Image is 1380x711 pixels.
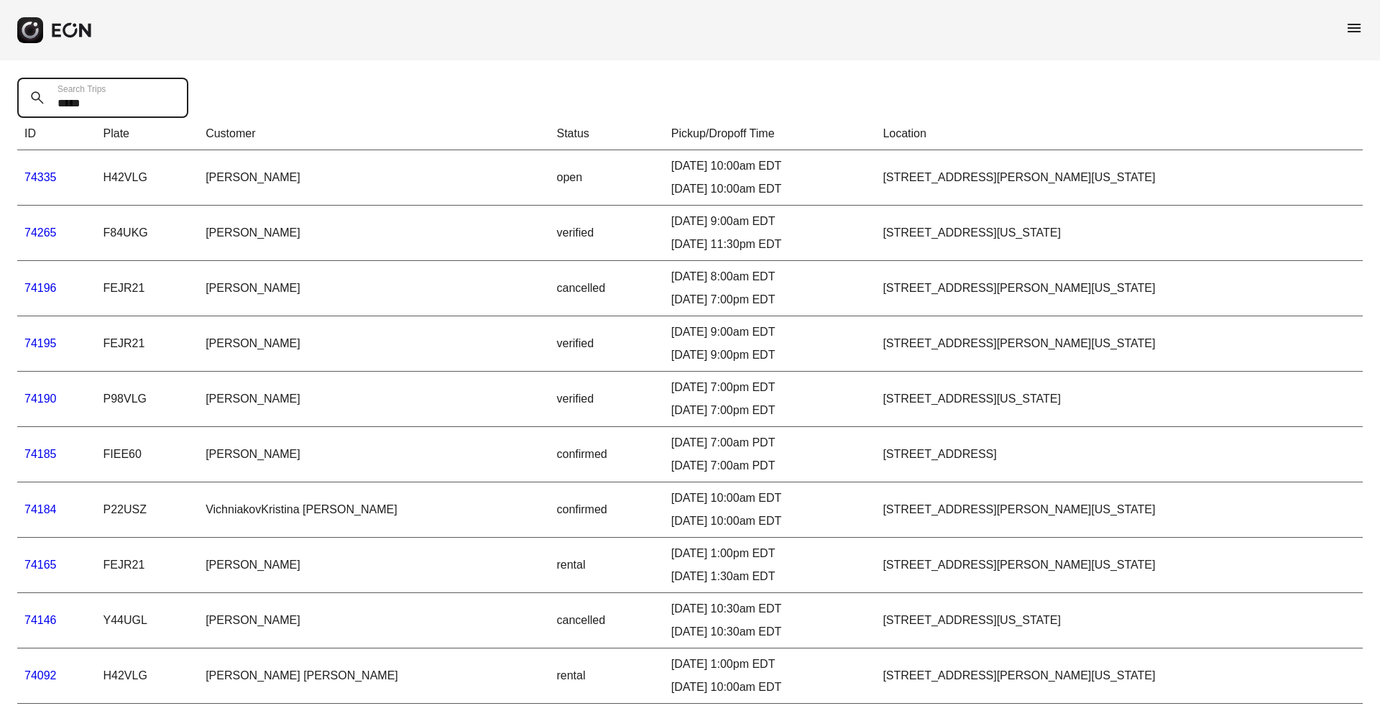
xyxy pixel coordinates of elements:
[24,559,57,571] a: 74165
[671,402,869,419] div: [DATE] 7:00pm EDT
[671,291,869,308] div: [DATE] 7:00pm EDT
[24,614,57,626] a: 74146
[549,118,663,150] th: Status
[671,347,869,364] div: [DATE] 9:00pm EDT
[549,316,663,372] td: verified
[549,593,663,648] td: cancelled
[549,206,663,261] td: verified
[875,206,1363,261] td: [STREET_ADDRESS][US_STATE]
[671,180,869,198] div: [DATE] 10:00am EDT
[875,372,1363,427] td: [STREET_ADDRESS][US_STATE]
[96,538,199,593] td: FEJR21
[671,379,869,396] div: [DATE] 7:00pm EDT
[96,316,199,372] td: FEJR21
[198,593,549,648] td: [PERSON_NAME]
[96,427,199,482] td: FIEE60
[875,316,1363,372] td: [STREET_ADDRESS][PERSON_NAME][US_STATE]
[671,600,869,618] div: [DATE] 10:30am EDT
[671,545,869,562] div: [DATE] 1:00pm EDT
[96,372,199,427] td: P98VLG
[549,261,663,316] td: cancelled
[671,268,869,285] div: [DATE] 8:00am EDT
[198,261,549,316] td: [PERSON_NAME]
[671,324,869,341] div: [DATE] 9:00am EDT
[671,236,869,253] div: [DATE] 11:30pm EDT
[875,482,1363,538] td: [STREET_ADDRESS][PERSON_NAME][US_STATE]
[198,427,549,482] td: [PERSON_NAME]
[875,593,1363,648] td: [STREET_ADDRESS][US_STATE]
[24,448,57,460] a: 74185
[198,118,549,150] th: Customer
[24,393,57,405] a: 74190
[198,206,549,261] td: [PERSON_NAME]
[875,150,1363,206] td: [STREET_ADDRESS][PERSON_NAME][US_STATE]
[549,482,663,538] td: confirmed
[549,427,663,482] td: confirmed
[1345,19,1363,37] span: menu
[671,656,869,673] div: [DATE] 1:00pm EDT
[875,261,1363,316] td: [STREET_ADDRESS][PERSON_NAME][US_STATE]
[198,150,549,206] td: [PERSON_NAME]
[198,372,549,427] td: [PERSON_NAME]
[671,679,869,696] div: [DATE] 10:00am EDT
[198,482,549,538] td: VichniakovKristina [PERSON_NAME]
[198,316,549,372] td: [PERSON_NAME]
[671,623,869,641] div: [DATE] 10:30am EDT
[96,648,199,704] td: H42VLG
[17,118,96,150] th: ID
[549,538,663,593] td: rental
[671,457,869,474] div: [DATE] 7:00am PDT
[664,118,876,150] th: Pickup/Dropoff Time
[875,648,1363,704] td: [STREET_ADDRESS][PERSON_NAME][US_STATE]
[198,648,549,704] td: [PERSON_NAME] [PERSON_NAME]
[24,669,57,682] a: 74092
[549,372,663,427] td: verified
[96,118,199,150] th: Plate
[57,83,106,95] label: Search Trips
[24,171,57,183] a: 74335
[671,490,869,507] div: [DATE] 10:00am EDT
[96,150,199,206] td: H42VLG
[96,261,199,316] td: FEJR21
[24,226,57,239] a: 74265
[549,150,663,206] td: open
[875,118,1363,150] th: Location
[875,427,1363,482] td: [STREET_ADDRESS]
[24,337,57,349] a: 74195
[96,593,199,648] td: Y44UGL
[96,482,199,538] td: P22USZ
[24,282,57,294] a: 74196
[96,206,199,261] td: F84UKG
[24,503,57,515] a: 74184
[671,568,869,585] div: [DATE] 1:30am EDT
[671,213,869,230] div: [DATE] 9:00am EDT
[875,538,1363,593] td: [STREET_ADDRESS][PERSON_NAME][US_STATE]
[549,648,663,704] td: rental
[671,434,869,451] div: [DATE] 7:00am PDT
[671,513,869,530] div: [DATE] 10:00am EDT
[198,538,549,593] td: [PERSON_NAME]
[671,157,869,175] div: [DATE] 10:00am EDT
